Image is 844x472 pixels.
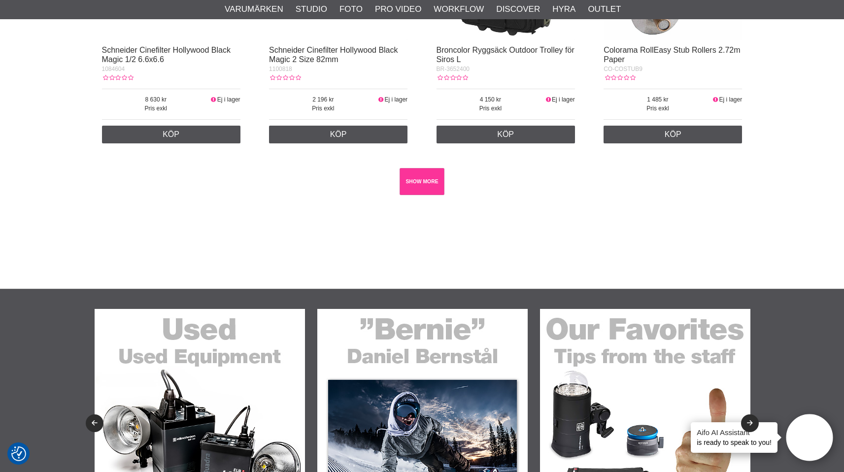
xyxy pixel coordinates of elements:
a: Köp [102,126,240,143]
a: Köp [269,126,407,143]
div: Kundbetyg: 0 [102,73,134,82]
span: Ej i lager [384,96,407,103]
a: Köp [437,126,575,143]
i: Ej i lager [712,96,719,103]
a: Colorama RollEasy Stub Rollers 2.72m Paper [604,46,740,64]
button: Next [741,414,759,432]
span: Ej i lager [217,96,240,103]
span: 1100818 [269,66,292,72]
a: Discover [496,3,540,16]
span: Pris exkl [269,104,377,113]
a: Köp [604,126,742,143]
div: Kundbetyg: 0 [437,73,468,82]
a: Schneider Cinefilter Hollywood Black Magic 1/2 6.6x6.6 [102,46,231,64]
a: Pro Video [375,3,421,16]
a: Workflow [434,3,484,16]
span: 2 196 [269,95,377,104]
span: BR-3652400 [437,66,470,72]
img: Revisit consent button [11,446,26,461]
a: Hyra [552,3,575,16]
span: 4 150 [437,95,545,104]
span: CO-COSTUB9 [604,66,642,72]
span: Pris exkl [437,104,545,113]
span: 8 630 [102,95,210,104]
i: Ej i lager [377,96,385,103]
span: 1 485 [604,95,712,104]
a: Broncolor Ryggsäck Outdoor Trolley för Siros L [437,46,574,64]
a: Varumärken [225,3,283,16]
div: is ready to speak to you! [691,422,777,453]
button: Samtyckesinställningar [11,445,26,463]
button: Previous [86,414,103,432]
span: Pris exkl [102,104,210,113]
h4: Aifo AI Assistant [697,427,772,438]
i: Ej i lager [544,96,552,103]
a: Outlet [588,3,621,16]
div: Kundbetyg: 0 [269,73,301,82]
a: SHOW MORE [400,168,444,195]
a: Schneider Cinefilter Hollywood Black Magic 2 Size 82mm [269,46,398,64]
a: Foto [339,3,363,16]
a: Studio [296,3,327,16]
span: 1084604 [102,66,125,72]
div: Kundbetyg: 0 [604,73,635,82]
span: Ej i lager [719,96,743,103]
span: Pris exkl [604,104,712,113]
span: Ej i lager [552,96,575,103]
i: Ej i lager [210,96,217,103]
